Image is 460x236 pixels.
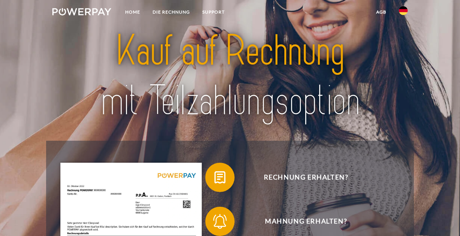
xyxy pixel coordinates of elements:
[196,5,231,19] a: SUPPORT
[431,207,454,230] iframe: Bouton de lancement de la fenêtre de messagerie
[52,8,111,15] img: logo-powerpay-white.svg
[205,163,396,192] button: Rechnung erhalten?
[211,212,229,231] img: qb_bell.svg
[205,207,396,236] button: Mahnung erhalten?
[146,5,196,19] a: DIE RECHNUNG
[399,6,408,15] img: de
[216,207,396,236] span: Mahnung erhalten?
[70,23,390,128] img: title-powerpay_de.svg
[211,168,229,187] img: qb_bill.svg
[370,5,393,19] a: agb
[119,5,146,19] a: Home
[216,163,396,192] span: Rechnung erhalten?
